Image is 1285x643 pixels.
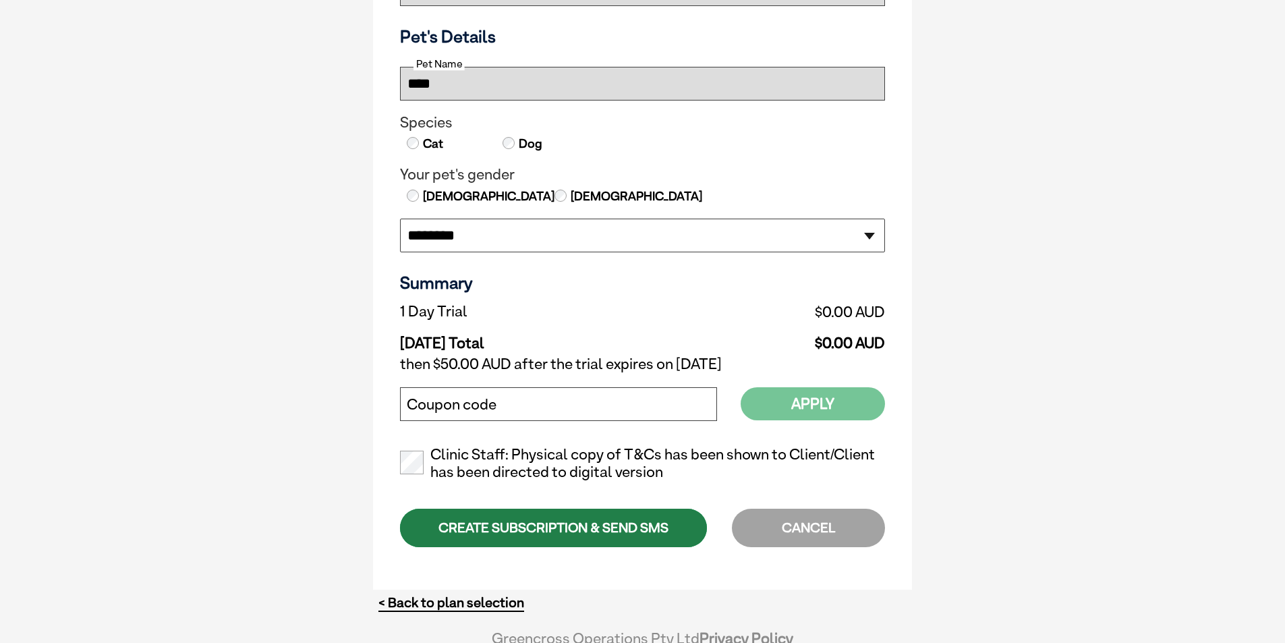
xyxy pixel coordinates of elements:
[400,509,707,547] div: CREATE SUBSCRIPTION & SEND SMS
[400,352,885,376] td: then $50.00 AUD after the trial expires on [DATE]
[400,273,885,293] h3: Summary
[400,324,664,352] td: [DATE] Total
[664,324,885,352] td: $0.00 AUD
[378,594,524,611] a: < Back to plan selection
[400,166,885,184] legend: Your pet's gender
[400,446,885,481] label: Clinic Staff: Physical copy of T&Cs has been shown to Client/Client has been directed to digital ...
[732,509,885,547] div: CANCEL
[400,114,885,132] legend: Species
[395,26,890,47] h3: Pet's Details
[400,451,424,474] input: Clinic Staff: Physical copy of T&Cs has been shown to Client/Client has been directed to digital ...
[400,300,664,324] td: 1 Day Trial
[407,396,496,414] label: Coupon code
[741,387,885,420] button: Apply
[664,300,885,324] td: $0.00 AUD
